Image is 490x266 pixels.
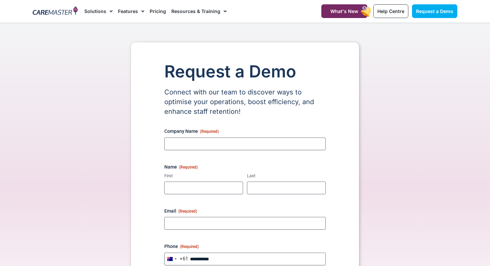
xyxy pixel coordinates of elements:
[164,208,326,214] label: Email
[164,164,198,170] legend: Name
[416,8,453,14] span: Request a Demo
[373,4,408,18] a: Help Centre
[412,4,457,18] a: Request a Demo
[180,256,188,261] div: +61
[164,62,326,81] h1: Request a Demo
[180,244,199,249] span: (Required)
[200,129,219,134] span: (Required)
[164,128,326,135] label: Company Name
[164,243,326,250] label: Phone
[179,165,198,170] span: (Required)
[247,173,326,179] label: Last
[165,253,188,265] button: Selected country
[321,4,367,18] a: What's New
[178,209,197,214] span: (Required)
[33,6,78,16] img: CareMaster Logo
[164,173,243,179] label: First
[164,87,326,116] p: Connect with our team to discover ways to optimise your operations, boost efficiency, and enhance...
[377,8,404,14] span: Help Centre
[330,8,358,14] span: What's New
